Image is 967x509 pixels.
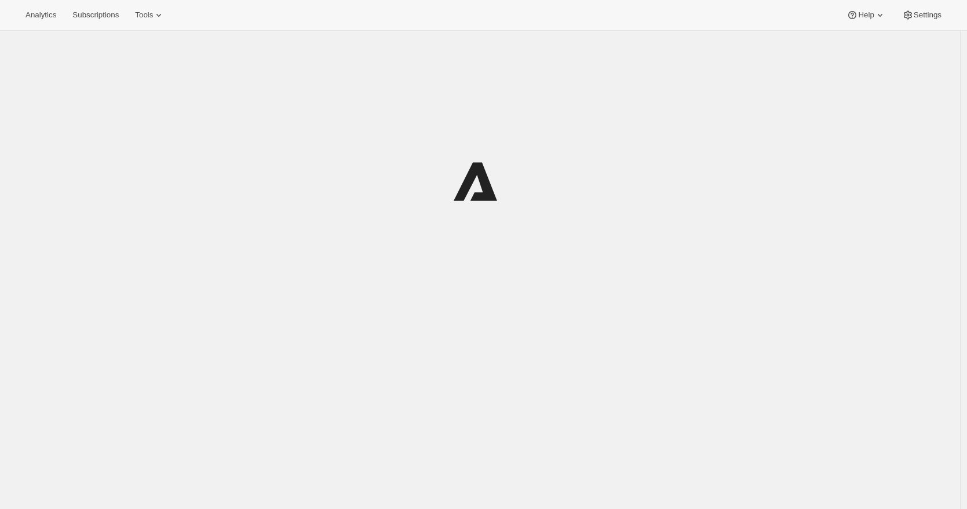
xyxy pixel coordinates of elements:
span: Subscriptions [72,10,119,20]
button: Help [840,7,892,23]
button: Tools [128,7,171,23]
span: Tools [135,10,153,20]
button: Subscriptions [65,7,126,23]
span: Analytics [25,10,56,20]
button: Settings [895,7,948,23]
span: Help [858,10,874,20]
span: Settings [914,10,942,20]
button: Analytics [19,7,63,23]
